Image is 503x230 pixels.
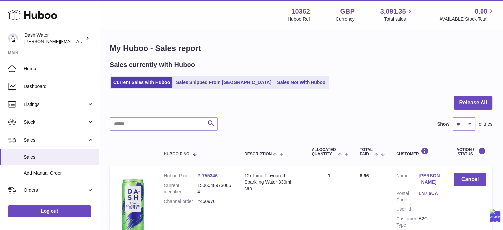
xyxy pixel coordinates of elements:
div: Action / Status [454,147,486,156]
dt: User Id [396,206,418,212]
a: Log out [8,205,91,217]
div: Dash Water [24,32,84,45]
div: 12x Lime Flavoured Sparkling Water 330ml can [244,173,298,192]
button: Release All [454,96,492,110]
dt: Name [396,173,418,187]
strong: 10362 [291,7,310,16]
dt: Postal Code [396,190,418,203]
a: P-755346 [197,173,218,178]
dt: Channel order [164,198,197,205]
a: LN7 6UA [419,190,441,197]
dt: Current identifier [164,182,197,195]
dd: 15060489730654 [197,182,231,195]
span: ALLOCATED Quantity [312,148,336,156]
dd: #460976 [197,198,231,205]
span: Description [244,152,272,156]
span: 3,091.35 [380,7,406,16]
dd: B2C [419,216,441,228]
span: Total sales [384,16,413,22]
span: Dashboard [24,83,94,90]
dt: Huboo P no [164,173,197,179]
span: Listings [24,101,87,108]
span: Stock [24,119,87,125]
span: Sales [24,154,94,160]
span: Add Manual Order [24,170,94,176]
span: Huboo P no [164,152,189,156]
div: Customer [396,147,441,156]
dt: Customer Type [396,216,418,228]
span: Sales [24,137,87,143]
a: [PERSON_NAME] [419,173,441,185]
span: 8.96 [360,173,369,178]
a: 3,091.35 Total sales [380,7,414,22]
label: Show [437,121,449,127]
span: entries [479,121,492,127]
a: 0.00 AVAILABLE Stock Total [439,7,495,22]
span: AVAILABLE Stock Total [439,16,495,22]
a: Current Sales with Huboo [111,77,172,88]
a: Sales Not With Huboo [275,77,328,88]
span: [PERSON_NAME][EMAIL_ADDRESS][DOMAIN_NAME] [24,39,133,44]
strong: GBP [340,7,354,16]
span: Home [24,66,94,72]
span: Orders [24,187,87,193]
h1: My Huboo - Sales report [110,43,492,54]
img: james@dash-water.com [8,33,18,43]
a: Sales Shipped From [GEOGRAPHIC_DATA] [174,77,273,88]
div: Currency [336,16,355,22]
div: Huboo Ref [288,16,310,22]
button: Cancel [454,173,486,186]
span: 0.00 [475,7,487,16]
span: Total paid [360,148,373,156]
h2: Sales currently with Huboo [110,60,195,69]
